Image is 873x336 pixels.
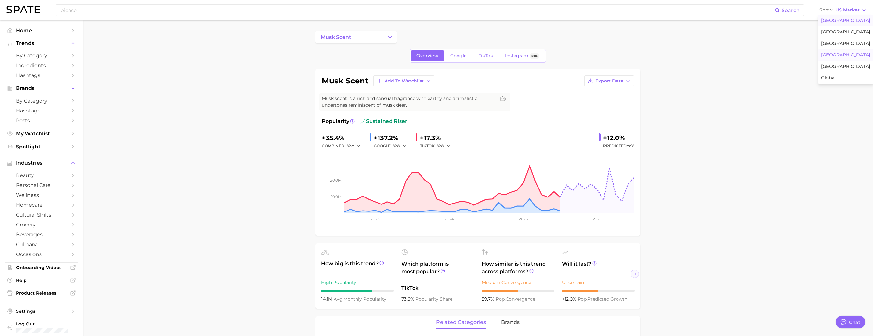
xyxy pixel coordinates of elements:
[16,53,67,59] span: by Category
[416,53,438,59] span: Overview
[347,143,354,148] span: YoY
[383,31,397,43] button: Change Category
[5,263,78,272] a: Onboarding Videos
[5,319,78,335] a: Log out. Currently logged in with e-mail doyeon@spate.nyc.
[393,143,400,148] span: YoY
[16,290,67,296] span: Product Releases
[482,279,554,286] div: Medium Convergence
[321,296,334,302] span: 14.1m
[16,108,67,114] span: Hashtags
[60,5,775,16] input: Search here for a brand, industry, or ingredient
[578,296,627,302] span: predicted growth
[16,118,67,124] span: Posts
[819,8,833,12] span: Show
[374,142,411,150] div: GOOGLE
[5,200,78,210] a: homecare
[5,106,78,116] a: Hashtags
[5,129,78,139] a: My Watchlist
[482,260,554,275] span: How similar is this trend across platforms?
[595,78,624,84] span: Export Data
[16,27,67,33] span: Home
[5,210,78,220] a: cultural shifts
[562,290,635,292] div: 5 / 10
[401,260,474,281] span: Which platform is most popular?
[531,53,538,59] span: Beta
[16,308,67,314] span: Settings
[496,296,506,302] abbr: popularity index
[360,118,407,125] span: sustained riser
[322,133,365,143] div: +35.4%
[5,275,78,285] a: Help
[5,142,78,152] a: Spotlight
[821,75,836,81] span: Global
[374,133,411,143] div: +137.2%
[496,296,535,302] span: convergence
[16,62,67,68] span: Ingredients
[562,279,635,286] div: Uncertain
[315,31,383,43] a: musk scent
[782,7,800,13] span: Search
[482,296,496,302] span: 59.7%
[385,78,424,84] span: Add to Watchlist
[562,260,635,275] span: Will it last?
[401,284,474,292] span: TikTok
[603,142,634,150] span: Predicted
[347,142,361,150] button: YoY
[16,160,67,166] span: Industries
[519,217,528,221] tspan: 2025
[321,34,351,40] span: musk scent
[578,296,588,302] abbr: popularity index
[321,279,394,286] div: High Popularity
[505,53,528,59] span: Instagram
[371,217,380,221] tspan: 2023
[5,220,78,230] a: grocery
[16,265,67,270] span: Onboarding Videos
[821,18,870,23] span: [GEOGRAPHIC_DATA]
[415,296,452,302] span: popularity share
[411,50,444,61] a: Overview
[473,50,499,61] a: TikTok
[821,64,870,69] span: [GEOGRAPHIC_DATA]
[321,260,394,275] span: How big is this trend?
[393,142,407,150] button: YoY
[322,118,349,125] span: Popularity
[16,72,67,78] span: Hashtags
[5,70,78,80] a: Hashtags
[16,131,67,137] span: My Watchlist
[322,95,495,109] span: Musk scent is a rich and sensual fragrance with earthy and animalistic undertones reminiscent of ...
[5,116,78,125] a: Posts
[821,41,870,46] span: [GEOGRAPHIC_DATA]
[5,239,78,249] a: culinary
[627,143,634,148] span: YoY
[401,296,415,302] span: 73.6%
[334,296,343,302] abbr: average
[818,6,868,14] button: ShowUS Market
[501,319,520,325] span: brands
[16,232,67,238] span: beverages
[5,230,78,239] a: beverages
[584,75,634,86] button: Export Data
[5,51,78,61] a: by Category
[5,190,78,200] a: wellness
[5,180,78,190] a: personal care
[631,270,639,278] button: Scroll Right
[16,212,67,218] span: cultural shifts
[16,85,67,91] span: Brands
[373,75,434,86] button: Add to Watchlist
[6,6,40,13] img: SPATE
[5,170,78,180] a: beauty
[420,142,455,150] div: TIKTOK
[821,29,870,35] span: [GEOGRAPHIC_DATA]
[360,119,365,124] img: sustained riser
[5,61,78,70] a: Ingredients
[16,321,73,327] span: Log Out
[334,296,386,302] span: monthly popularity
[420,133,455,143] div: +17.3%
[5,306,78,316] a: Settings
[5,83,78,93] button: Brands
[322,142,365,150] div: combined
[5,158,78,168] button: Industries
[5,25,78,35] a: Home
[5,39,78,48] button: Trends
[16,277,67,283] span: Help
